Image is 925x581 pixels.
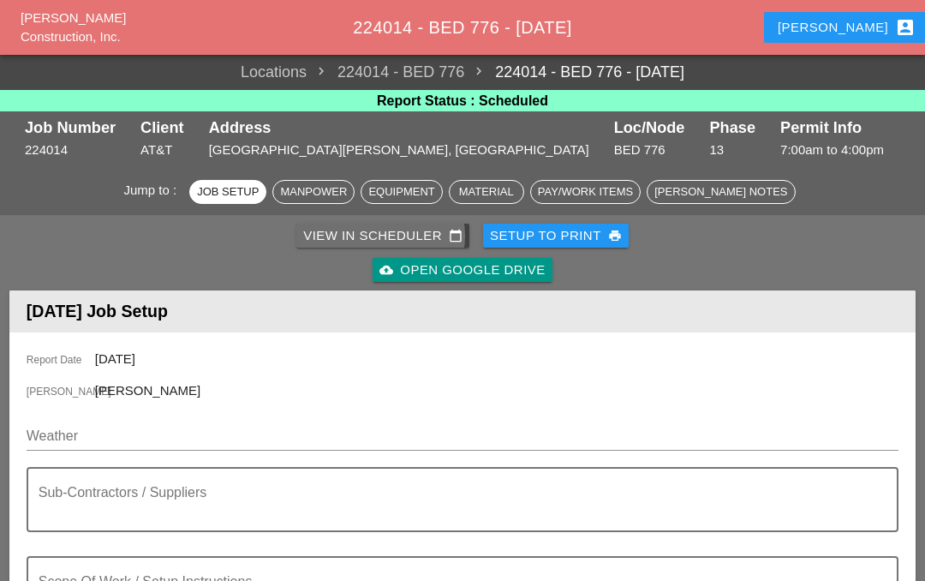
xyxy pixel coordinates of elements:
[21,10,126,45] a: [PERSON_NAME] Construction, Inc.
[368,183,434,201] div: Equipment
[27,422,874,450] input: Weather
[647,180,795,204] button: [PERSON_NAME] Notes
[140,119,200,136] div: Client
[361,180,442,204] button: Equipment
[449,229,462,243] i: calendar_today
[209,141,606,160] div: [GEOGRAPHIC_DATA][PERSON_NAME], [GEOGRAPHIC_DATA]
[241,61,307,84] a: Locations
[39,489,873,530] textarea: Sub-Contractors / Suppliers
[140,141,200,160] div: AT&T
[449,180,524,204] button: Material
[464,61,684,84] a: 224014 - BED 776 - [DATE]
[303,226,462,246] div: View in Scheduler
[483,224,629,248] button: Setup to Print
[457,183,516,201] div: Material
[608,229,622,243] i: print
[778,17,916,38] div: [PERSON_NAME]
[373,258,552,282] a: Open Google Drive
[123,183,183,197] span: Jump to :
[280,183,347,201] div: Manpower
[614,119,701,136] div: Loc/Node
[95,383,200,398] span: [PERSON_NAME]
[27,384,95,399] span: [PERSON_NAME]
[780,119,900,136] div: Permit Info
[272,180,355,204] button: Manpower
[538,183,633,201] div: Pay/Work Items
[9,290,916,332] header: [DATE] Job Setup
[25,141,132,160] div: 224014
[307,61,464,84] span: 224014 - BED 776
[895,17,916,38] i: account_box
[379,263,393,277] i: cloud_upload
[614,141,701,160] div: BED 776
[780,141,900,160] div: 7:00am to 4:00pm
[654,183,787,201] div: [PERSON_NAME] Notes
[95,351,135,366] span: [DATE]
[27,352,95,368] span: Report Date
[353,18,571,37] span: 224014 - BED 776 - [DATE]
[209,119,606,136] div: Address
[379,261,545,280] div: Open Google Drive
[25,119,132,136] div: Job Number
[709,141,772,160] div: 13
[296,224,469,248] a: View in Scheduler
[530,180,641,204] button: Pay/Work Items
[189,180,266,204] button: Job Setup
[197,183,259,201] div: Job Setup
[490,226,622,246] div: Setup to Print
[709,119,772,136] div: Phase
